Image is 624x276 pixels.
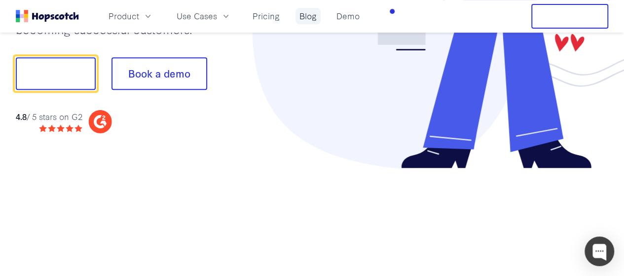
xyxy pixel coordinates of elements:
[332,8,364,24] a: Demo
[249,8,284,24] a: Pricing
[177,10,217,22] span: Use Cases
[16,111,82,123] div: / 5 stars on G2
[531,4,608,29] button: Free Trial
[16,57,96,90] button: Show me!
[16,10,79,22] a: Home
[111,57,207,90] button: Book a demo
[295,8,321,24] a: Blog
[103,8,159,24] button: Product
[171,8,237,24] button: Use Cases
[16,111,27,122] strong: 4.8
[109,10,139,22] span: Product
